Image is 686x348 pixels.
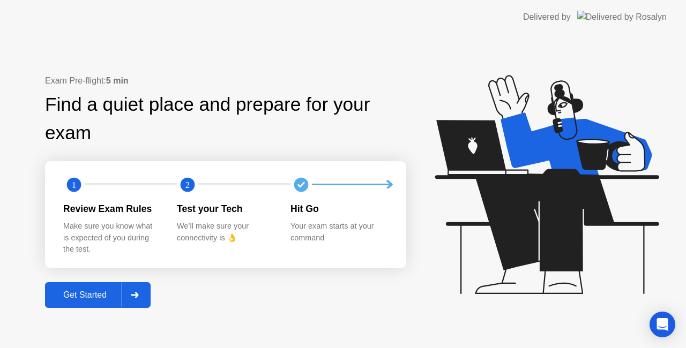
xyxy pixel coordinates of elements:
[185,179,190,190] text: 2
[177,221,273,244] div: We’ll make sure your connectivity is 👌
[45,282,151,308] button: Get Started
[45,90,406,147] div: Find a quiet place and prepare for your exam
[45,74,406,87] div: Exam Pre-flight:
[523,11,571,24] div: Delivered by
[577,11,667,23] img: Delivered by Rosalyn
[72,179,76,190] text: 1
[63,221,160,255] div: Make sure you know what is expected of you during the test.
[177,202,273,216] div: Test your Tech
[106,76,129,85] b: 5 min
[48,290,122,300] div: Get Started
[63,202,160,216] div: Review Exam Rules
[290,221,387,244] div: Your exam starts at your command
[650,312,675,337] div: Open Intercom Messenger
[290,202,387,216] div: Hit Go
